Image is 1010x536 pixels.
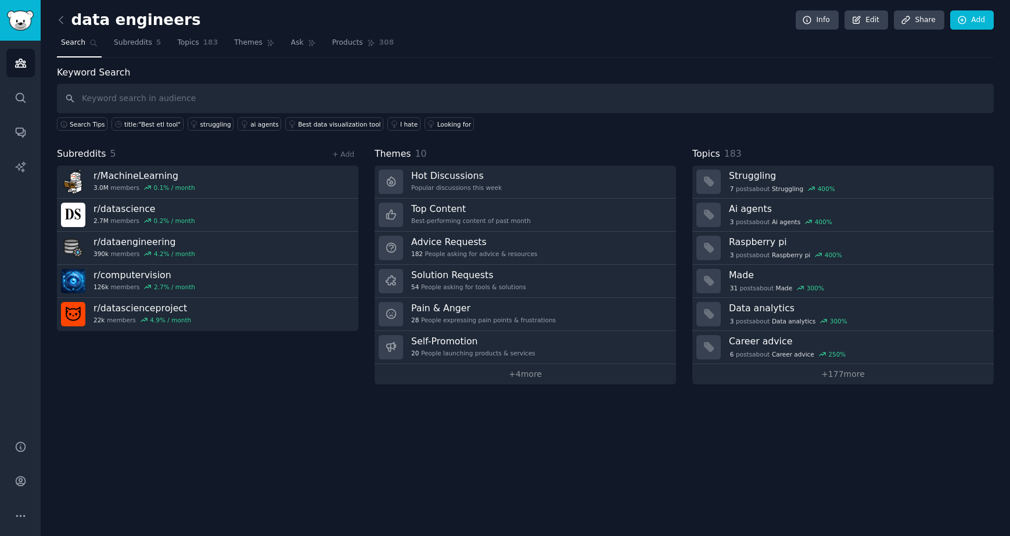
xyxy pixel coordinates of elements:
[729,236,986,248] h3: Raspberry pi
[818,185,835,193] div: 400 %
[234,38,263,48] span: Themes
[415,148,427,159] span: 10
[692,199,994,232] a: Ai agents3postsaboutAi agents400%
[298,120,380,128] div: Best data visualization tool
[375,298,676,331] a: Pain & Anger28People expressing pain points & frustrations
[94,170,195,182] h3: r/ MachineLearning
[772,350,814,358] span: Career advice
[57,11,201,30] h2: data engineers
[375,199,676,232] a: Top ContentBest-performing content of past month
[375,331,676,364] a: Self-Promotion20People launching products & services
[124,120,181,128] div: title:"Best etl tool"
[61,203,85,227] img: datascience
[154,217,195,225] div: 0.2 % / month
[411,236,537,248] h3: Advice Requests
[154,283,195,291] div: 2.7 % / month
[57,265,358,298] a: r/computervision126kmembers2.7% / month
[110,34,165,57] a: Subreddits5
[285,117,383,131] a: Best data visualization tool
[332,150,354,159] a: + Add
[844,10,888,30] a: Edit
[154,250,195,258] div: 4.2 % / month
[94,316,105,324] span: 22k
[411,269,526,281] h3: Solution Requests
[730,317,734,325] span: 3
[729,217,833,227] div: post s about
[7,10,34,31] img: GummySearch logo
[250,120,279,128] div: ai agents
[200,120,231,128] div: struggling
[188,117,234,131] a: struggling
[772,218,800,226] span: Ai agents
[411,184,502,192] div: Popular discussions this week
[61,170,85,194] img: MachineLearning
[61,269,85,293] img: computervision
[94,316,191,324] div: members
[411,316,556,324] div: People expressing pain points & frustrations
[177,38,199,48] span: Topics
[729,335,986,347] h3: Career advice
[150,316,191,324] div: 4.9 % / month
[411,170,502,182] h3: Hot Discussions
[776,284,793,292] span: Made
[692,232,994,265] a: Raspberry pi3postsaboutRaspberry pi400%
[332,38,363,48] span: Products
[112,117,184,131] a: title:"Best etl tool"
[692,364,994,384] a: +177more
[328,34,398,57] a: Products308
[61,236,85,260] img: dataengineering
[772,185,803,193] span: Struggling
[156,38,161,48] span: 5
[729,269,986,281] h3: Made
[807,284,824,292] div: 300 %
[692,147,720,161] span: Topics
[94,283,109,291] span: 126k
[730,251,734,259] span: 3
[729,283,825,293] div: post s about
[692,265,994,298] a: Made31postsaboutMade300%
[238,117,281,131] a: ai agents
[830,317,847,325] div: 300 %
[375,147,411,161] span: Themes
[57,298,358,331] a: r/datascienceproject22kmembers4.9% / month
[724,148,742,159] span: 183
[894,10,944,30] a: Share
[114,38,152,48] span: Subreddits
[57,117,107,131] button: Search Tips
[94,217,195,225] div: members
[411,250,423,258] span: 182
[230,34,279,57] a: Themes
[692,331,994,364] a: Career advice6postsaboutCareer advice250%
[400,120,418,128] div: I hate
[411,250,537,258] div: People asking for advice & resources
[94,184,195,192] div: members
[94,217,109,225] span: 2.7M
[61,302,85,326] img: datascienceproject
[94,283,195,291] div: members
[772,251,810,259] span: Raspberry pi
[411,283,526,291] div: People asking for tools & solutions
[411,349,535,357] div: People launching products & services
[729,184,836,194] div: post s about
[94,236,195,248] h3: r/ dataengineering
[375,265,676,298] a: Solution Requests54People asking for tools & solutions
[772,317,815,325] span: Data analytics
[61,38,85,48] span: Search
[730,350,734,358] span: 6
[291,38,304,48] span: Ask
[94,184,109,192] span: 3.0M
[730,284,738,292] span: 31
[437,120,472,128] div: Looking for
[375,232,676,265] a: Advice Requests182People asking for advice & resources
[57,199,358,232] a: r/datascience2.7Mmembers0.2% / month
[950,10,994,30] a: Add
[375,364,676,384] a: +4more
[94,250,195,258] div: members
[57,84,994,113] input: Keyword search in audience
[375,166,676,199] a: Hot DiscussionsPopular discussions this week
[411,283,419,291] span: 54
[94,302,191,314] h3: r/ datascienceproject
[110,148,116,159] span: 5
[825,251,842,259] div: 400 %
[70,120,105,128] span: Search Tips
